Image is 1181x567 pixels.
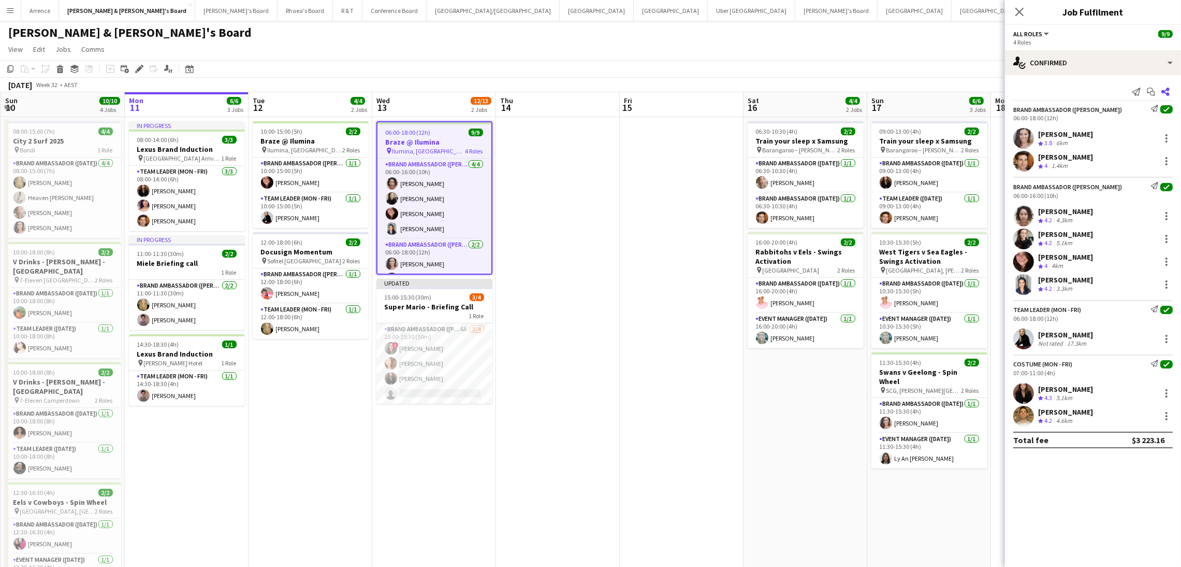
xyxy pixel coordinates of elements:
[1005,5,1181,19] h3: Job Fulfilment
[1038,252,1093,262] div: [PERSON_NAME]
[1049,262,1065,271] div: 4km
[1038,275,1093,285] div: [PERSON_NAME]
[1013,38,1173,46] div: 4 Roles
[1013,315,1173,322] div: 06:00-18:00 (12h)
[1013,435,1048,445] div: Total fee
[1054,139,1070,148] div: 6km
[1038,330,1093,339] div: [PERSON_NAME]
[1065,339,1088,347] div: 17.3km
[1049,162,1070,171] div: 1.4km
[1013,192,1173,200] div: 06:00-16:00 (10h)
[1013,30,1051,38] button: All roles
[1054,285,1074,293] div: 3.3km
[1038,152,1093,162] div: [PERSON_NAME]
[1044,239,1052,247] span: 4.2
[1013,360,1072,368] div: Costume (Mon - Fri)
[1013,183,1122,191] div: Brand Ambassador ([PERSON_NAME])
[362,1,427,21] button: Conference Board
[795,1,878,21] button: [PERSON_NAME]'s Board
[1044,417,1052,424] span: 4.2
[1044,394,1052,402] span: 4.3
[1013,30,1042,38] span: All roles
[1038,407,1093,417] div: [PERSON_NAME]
[952,1,1026,21] button: [GEOGRAPHIC_DATA]
[1038,130,1093,139] div: [PERSON_NAME]
[1054,417,1074,426] div: 4.6km
[1013,106,1122,114] div: Brand Ambassador ([PERSON_NAME])
[634,1,708,21] button: [GEOGRAPHIC_DATA]
[708,1,795,21] button: Uber [GEOGRAPHIC_DATA]
[1044,285,1052,292] span: 4.2
[560,1,634,21] button: [GEOGRAPHIC_DATA]
[1044,216,1052,224] span: 4.2
[1132,435,1164,445] div: $3 223.16
[1013,114,1173,122] div: 06:00-18:00 (12h)
[1005,50,1181,75] div: Confirmed
[1013,369,1173,377] div: 07:00-11:00 (4h)
[1054,239,1074,248] div: 5.1km
[1038,207,1093,216] div: [PERSON_NAME]
[1044,139,1052,147] span: 3.8
[278,1,333,21] button: Rhaea's Board
[427,1,560,21] button: [GEOGRAPHIC_DATA]/[GEOGRAPHIC_DATA]
[59,1,195,21] button: [PERSON_NAME] & [PERSON_NAME]'s Board
[1044,262,1047,270] span: 4
[1013,306,1081,314] div: Team Leader (Mon - Fri)
[878,1,952,21] button: [GEOGRAPHIC_DATA]
[1038,339,1065,347] div: Not rated
[1054,216,1074,225] div: 4.3km
[1038,230,1093,239] div: [PERSON_NAME]
[21,1,59,21] button: Arrence
[333,1,362,21] button: R & T
[1054,394,1074,403] div: 5.1km
[195,1,278,21] button: [PERSON_NAME]'s Board
[1158,30,1173,38] span: 9/9
[1038,385,1093,394] div: [PERSON_NAME]
[1044,162,1047,169] span: 4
